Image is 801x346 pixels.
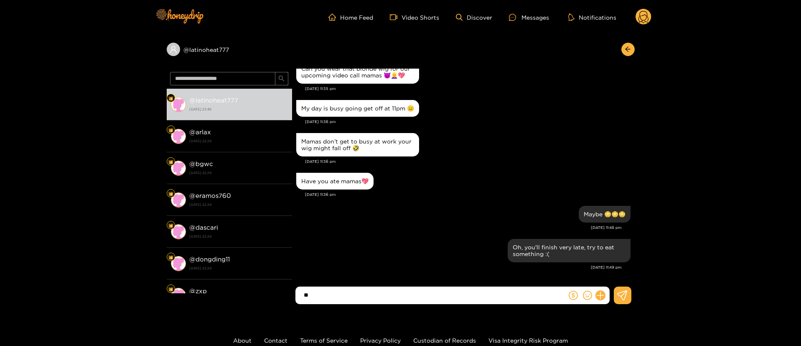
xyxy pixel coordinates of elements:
[278,75,285,82] span: search
[508,239,631,262] div: Sep. 19, 11:49 pm
[566,13,619,21] button: Notifications
[189,169,288,177] strong: [DATE] 22:29
[171,256,186,271] img: conversation
[301,138,414,151] div: Mamas don’t get to busy at work your wig might fall off 🤣
[189,201,288,208] strong: [DATE] 22:29
[189,233,288,240] strong: [DATE] 22:29
[621,43,635,56] button: arrow-left
[509,13,549,22] div: Messages
[456,14,492,21] a: Discover
[189,160,213,167] strong: @ bgwc
[189,97,238,104] strong: @ latinoheat777
[296,100,419,117] div: Sep. 19, 11:36 pm
[189,192,231,199] strong: @ eramos760
[305,86,631,92] div: [DATE] 11:35 pm
[171,129,186,144] img: conversation
[170,46,177,53] span: user
[167,43,292,56] div: @latinoheat777
[233,337,252,343] a: About
[189,256,230,263] strong: @ dongding11
[171,161,186,176] img: conversation
[189,287,207,295] strong: @ zxp
[390,13,439,21] a: Video Shorts
[168,287,173,292] img: Fan Level
[189,128,211,136] strong: @ arlax
[579,206,631,223] div: Sep. 19, 11:48 pm
[390,13,402,21] span: video-camera
[569,291,578,300] span: dollar
[171,97,186,112] img: conversation
[625,46,631,53] span: arrow-left
[567,289,580,302] button: dollar
[413,337,476,343] a: Custodian of Records
[328,13,373,21] a: Home Feed
[300,337,348,343] a: Terms of Service
[168,223,173,228] img: Fan Level
[189,105,288,113] strong: [DATE] 23:48
[189,264,288,272] strong: [DATE] 22:29
[168,128,173,133] img: Fan Level
[296,60,419,84] div: Sep. 19, 11:35 pm
[488,337,568,343] a: Visa Integrity Risk Program
[305,159,631,164] div: [DATE] 11:36 pm
[168,191,173,196] img: Fan Level
[305,192,631,197] div: [DATE] 11:36 pm
[171,224,186,239] img: conversation
[513,244,626,257] div: Oh, you'll finish very late, try to eat something :(
[168,159,173,164] img: Fan Level
[171,288,186,303] img: conversation
[189,224,218,231] strong: @ dascari
[296,225,622,231] div: [DATE] 11:48 pm
[584,211,626,218] div: Maybe 😳😳😳
[360,337,401,343] a: Privacy Policy
[583,291,592,300] span: smile
[328,13,340,21] span: home
[305,119,631,125] div: [DATE] 11:36 pm
[275,72,288,85] button: search
[296,264,622,270] div: [DATE] 11:49 pm
[189,137,288,145] strong: [DATE] 22:29
[296,173,374,190] div: Sep. 19, 11:36 pm
[301,65,414,79] div: Can you wear that blonde wig for our upcoming video call mamas 😈👱‍♀️💖
[301,105,414,112] div: My day is busy going get off at 11pm 😑
[168,255,173,260] img: Fan Level
[264,337,287,343] a: Contact
[296,133,419,156] div: Sep. 19, 11:36 pm
[168,96,173,101] img: Fan Level
[301,178,369,185] div: Have you ate mamas💖
[171,192,186,208] img: conversation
